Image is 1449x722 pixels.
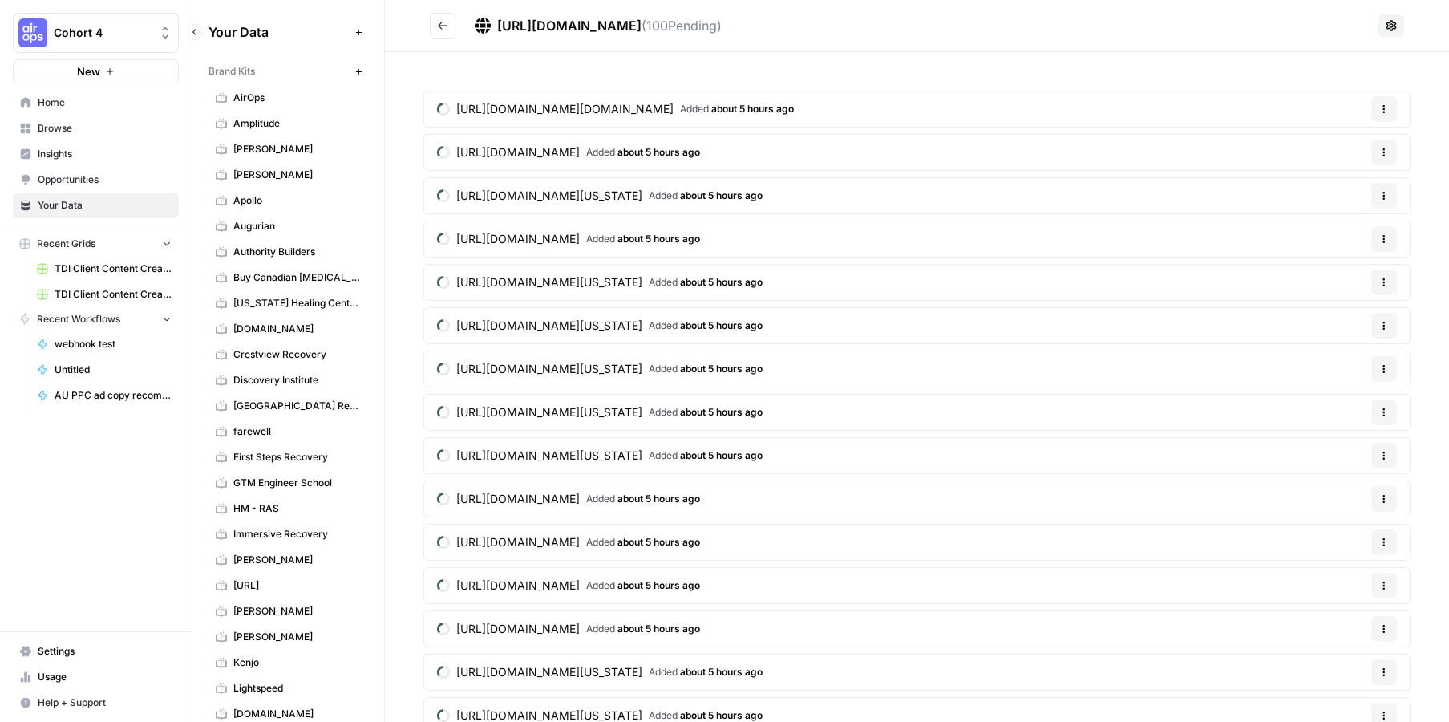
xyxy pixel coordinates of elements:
[424,135,713,170] a: [URL][DOMAIN_NAME]Added about 5 hours ago
[37,312,120,327] span: Recent Workflows
[424,611,713,647] a: [URL][DOMAIN_NAME]Added about 5 hours ago
[208,521,368,547] a: Immersive Recovery
[680,319,763,331] span: about 5 hours ago
[55,363,172,377] span: Untitled
[233,399,361,413] span: [GEOGRAPHIC_DATA] Recovery
[649,448,763,463] span: Added
[208,675,368,701] a: Lightspeed
[680,406,763,418] span: about 5 hours ago
[233,553,361,567] span: [PERSON_NAME]
[649,665,763,679] span: Added
[38,147,172,161] span: Insights
[233,604,361,619] span: [PERSON_NAME]
[37,237,95,251] span: Recent Grids
[649,318,763,333] span: Added
[680,709,763,721] span: about 5 hours ago
[680,102,794,116] span: Added
[456,404,642,420] span: [URL][DOMAIN_NAME][US_STATE]
[642,18,722,34] span: ( 100 Pending)
[233,168,361,182] span: [PERSON_NAME]
[13,141,179,167] a: Insights
[617,233,700,245] span: about 5 hours ago
[208,239,368,265] a: Authority Builders
[208,265,368,290] a: Buy Canadian [MEDICAL_DATA]
[208,547,368,573] a: [PERSON_NAME]
[38,696,172,710] span: Help + Support
[38,644,172,659] span: Settings
[456,144,580,160] span: [URL][DOMAIN_NAME]
[456,318,642,334] span: [URL][DOMAIN_NAME][US_STATE]
[30,357,179,383] a: Untitled
[233,373,361,387] span: Discovery Institute
[456,491,580,507] span: [URL][DOMAIN_NAME]
[456,101,674,117] span: [URL][DOMAIN_NAME][DOMAIN_NAME]
[208,213,368,239] a: Augurian
[208,22,349,42] span: Your Data
[208,64,255,79] span: Brand Kits
[233,424,361,439] span: farewell
[208,111,368,136] a: Amplitude
[424,178,775,213] a: [URL][DOMAIN_NAME][US_STATE]Added about 5 hours ago
[38,670,172,684] span: Usage
[424,265,775,300] a: [URL][DOMAIN_NAME][US_STATE]Added about 5 hours ago
[424,655,775,690] a: [URL][DOMAIN_NAME][US_STATE]Added about 5 hours ago
[424,221,713,257] a: [URL][DOMAIN_NAME]Added about 5 hours ago
[233,219,361,233] span: Augurian
[208,367,368,393] a: Discovery Institute
[13,193,179,218] a: Your Data
[55,262,172,276] span: TDI Client Content Creation
[233,270,361,285] span: Buy Canadian [MEDICAL_DATA]
[38,198,172,213] span: Your Data
[424,308,775,343] a: [URL][DOMAIN_NAME][US_STATE]Added about 5 hours ago
[30,383,179,408] a: AU PPC ad copy recommendations [[PERSON_NAME]]
[680,363,763,375] span: about 5 hours ago
[208,136,368,162] a: [PERSON_NAME]
[430,13,455,39] button: Go back
[680,666,763,678] span: about 5 hours ago
[680,189,763,201] span: about 5 hours ago
[38,121,172,136] span: Browse
[456,274,642,290] span: [URL][DOMAIN_NAME][US_STATE]
[456,188,642,204] span: [URL][DOMAIN_NAME][US_STATE]
[208,650,368,675] a: Kenjo
[456,621,580,637] span: [URL][DOMAIN_NAME]
[617,493,700,505] span: about 5 hours ago
[586,535,700,550] span: Added
[208,342,368,367] a: Crestview Recovery
[208,188,368,213] a: Apollo
[233,142,361,156] span: [PERSON_NAME]
[208,393,368,419] a: [GEOGRAPHIC_DATA] Recovery
[424,438,775,473] a: [URL][DOMAIN_NAME][US_STATE]Added about 5 hours ago
[30,256,179,282] a: TDI Client Content Creation
[456,578,580,594] span: [URL][DOMAIN_NAME]
[208,470,368,496] a: GTM Engineer School
[586,578,700,593] span: Added
[617,579,700,591] span: about 5 hours ago
[649,362,763,376] span: Added
[233,450,361,464] span: First Steps Recovery
[233,501,361,516] span: HM - RAS
[55,287,172,302] span: TDI Client Content Creation -2
[233,527,361,541] span: Immersive Recovery
[649,275,763,290] span: Added
[208,496,368,521] a: HM - RAS
[424,351,775,387] a: [URL][DOMAIN_NAME][US_STATE]Added about 5 hours ago
[208,573,368,598] a: [URL]
[30,331,179,357] a: webhook test
[424,91,807,127] a: [URL][DOMAIN_NAME][DOMAIN_NAME]Added about 5 hours ago
[208,419,368,444] a: farewell
[586,492,700,506] span: Added
[497,18,642,34] span: [URL][DOMAIN_NAME]
[13,232,179,256] button: Recent Grids
[233,476,361,490] span: GTM Engineer School
[456,664,642,680] span: [URL][DOMAIN_NAME][US_STATE]
[208,624,368,650] a: [PERSON_NAME]
[13,13,179,53] button: Workspace: Cohort 4
[680,276,763,288] span: about 5 hours ago
[13,90,179,116] a: Home
[233,681,361,696] span: Lightspeed
[456,534,580,550] span: [URL][DOMAIN_NAME]
[13,690,179,716] button: Help + Support
[38,95,172,110] span: Home
[208,162,368,188] a: [PERSON_NAME]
